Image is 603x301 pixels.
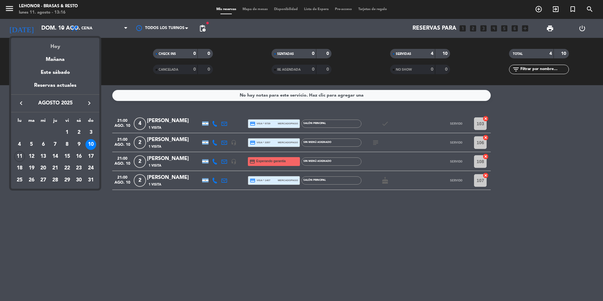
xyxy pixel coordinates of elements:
[26,151,37,162] div: 12
[26,150,38,162] td: 12 de agosto de 2025
[26,117,38,127] th: martes
[85,162,97,174] td: 24 de agosto de 2025
[62,163,73,174] div: 22
[73,174,85,186] td: 30 de agosto de 2025
[38,139,49,150] div: 6
[26,163,37,174] div: 19
[27,99,84,107] span: agosto 2025
[26,139,37,150] div: 5
[61,162,73,174] td: 22 de agosto de 2025
[73,151,84,162] div: 16
[73,163,84,174] div: 23
[73,175,84,186] div: 30
[61,174,73,186] td: 29 de agosto de 2025
[14,162,26,174] td: 18 de agosto de 2025
[38,175,49,186] div: 27
[17,99,25,107] i: keyboard_arrow_left
[85,163,96,174] div: 24
[26,174,38,186] td: 26 de agosto de 2025
[49,150,61,162] td: 14 de agosto de 2025
[85,127,96,138] div: 3
[11,81,99,94] div: Reservas actuales
[49,117,61,127] th: jueves
[85,139,97,150] td: 10 de agosto de 2025
[73,150,85,162] td: 16 de agosto de 2025
[85,151,96,162] div: 17
[50,139,61,150] div: 7
[11,64,99,81] div: Este sábado
[62,151,73,162] div: 15
[73,139,84,150] div: 9
[62,139,73,150] div: 8
[15,99,27,107] button: keyboard_arrow_left
[85,174,97,186] td: 31 de agosto de 2025
[26,175,37,186] div: 26
[37,162,49,174] td: 20 de agosto de 2025
[84,99,95,107] button: keyboard_arrow_right
[61,139,73,150] td: 8 de agosto de 2025
[85,99,93,107] i: keyboard_arrow_right
[85,150,97,162] td: 17 de agosto de 2025
[38,151,49,162] div: 13
[37,174,49,186] td: 27 de agosto de 2025
[73,139,85,150] td: 9 de agosto de 2025
[62,127,73,138] div: 1
[26,139,38,150] td: 5 de agosto de 2025
[49,174,61,186] td: 28 de agosto de 2025
[14,151,25,162] div: 11
[38,163,49,174] div: 20
[62,175,73,186] div: 29
[85,127,97,139] td: 3 de agosto de 2025
[14,139,26,150] td: 4 de agosto de 2025
[61,127,73,139] td: 1 de agosto de 2025
[50,163,61,174] div: 21
[73,127,84,138] div: 2
[14,139,25,150] div: 4
[37,117,49,127] th: miércoles
[61,117,73,127] th: viernes
[85,117,97,127] th: domingo
[14,174,26,186] td: 25 de agosto de 2025
[49,139,61,150] td: 7 de agosto de 2025
[61,150,73,162] td: 15 de agosto de 2025
[14,127,61,139] td: AGO.
[14,117,26,127] th: lunes
[49,162,61,174] td: 21 de agosto de 2025
[14,150,26,162] td: 11 de agosto de 2025
[37,150,49,162] td: 13 de agosto de 2025
[73,127,85,139] td: 2 de agosto de 2025
[14,163,25,174] div: 18
[85,175,96,186] div: 31
[11,51,99,64] div: Mañana
[50,175,61,186] div: 28
[50,151,61,162] div: 14
[73,117,85,127] th: sábado
[26,162,38,174] td: 19 de agosto de 2025
[14,175,25,186] div: 25
[11,38,99,51] div: Hoy
[37,139,49,150] td: 6 de agosto de 2025
[73,162,85,174] td: 23 de agosto de 2025
[85,139,96,150] div: 10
